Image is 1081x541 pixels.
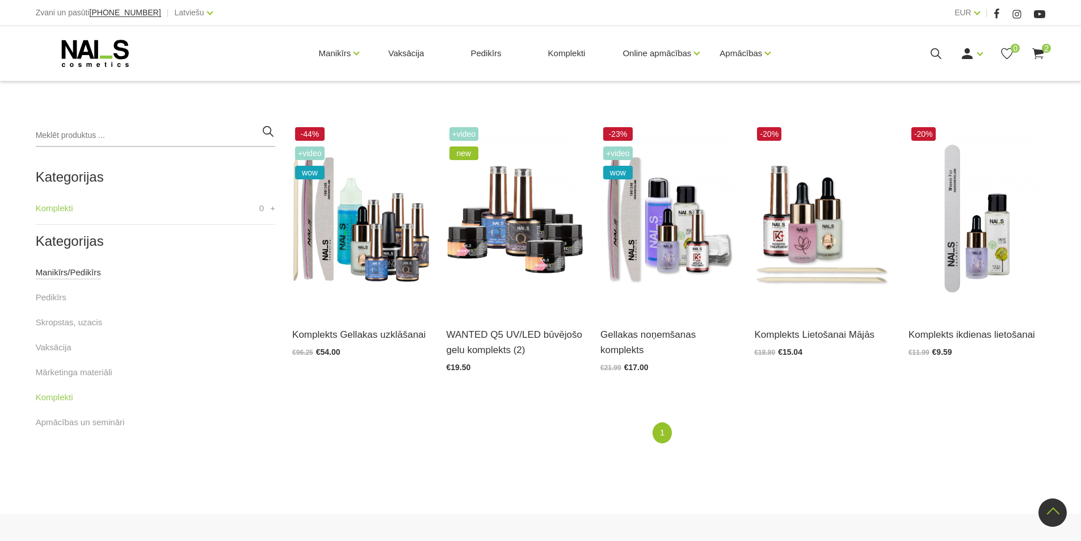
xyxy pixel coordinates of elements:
[36,266,101,279] a: Manikīrs/Pedikīrs
[36,124,275,147] input: Meklēt produktus ...
[292,422,1045,443] nav: catalog-product-list
[461,26,510,81] a: Pedikīrs
[449,146,479,160] span: new
[167,6,169,20] span: |
[449,127,479,141] span: +Video
[447,327,583,358] a: WANTED Q5 UV/LED būvējošo gelu komplekts (2)
[295,166,325,179] span: wow
[270,202,275,215] a: +
[1031,47,1045,61] a: 2
[292,349,313,357] span: €96.25
[954,6,971,19] a: EUR
[292,327,429,342] a: Komplekts Gellakas uzklāšanai
[447,124,583,313] img: Wanted gelu starta komplekta ietilpst:- Quick Builder Clear HYBRID bāze UV/LED, 8 ml;- Quick Crys...
[754,124,891,313] img: Komplektā ietilpst:- Keratīna līdzeklis bojātu nagu atjaunošanai, 14 ml,- Kutikulas irdinātājs ar...
[932,347,952,357] span: €9.59
[316,347,340,357] span: €54.00
[1000,47,1014,61] a: 0
[295,127,325,141] span: -44%
[447,363,471,372] span: €19.50
[259,202,264,215] span: 0
[720,31,762,76] a: Apmācības
[754,349,775,357] span: €18.80
[603,146,633,160] span: +Video
[1042,44,1051,53] span: 2
[754,327,891,342] a: Komplekts Lietošanai Mājās
[600,124,737,313] img: Gellakas noņemšanas komplekts ietver▪️ Līdzeklis Gellaku un citu Soak Off produktu noņemšanai (10...
[600,327,737,358] a: Gellakas noņemšanas komplekts
[908,327,1045,342] a: Komplekts ikdienas lietošanai
[908,124,1045,313] img: Komplektā ietilst:- Organic Lotion Lithi&Jasmine 50 ml;- Melleņu Kutikulu eļļa 15 ml;- Wooden Fil...
[36,291,66,304] a: Pedikīrs
[911,127,936,141] span: -20%
[653,422,672,443] a: 1
[908,349,929,357] span: €11.99
[1011,44,1020,53] span: 0
[319,31,351,76] a: Manikīrs
[36,366,112,379] a: Mārketinga materiāli
[292,124,429,313] img: Gellakas uzklāšanas komplektā ietilpst:Wipe Off Solutions 3in1/30mlBrilliant Bond Bezskābes praim...
[36,202,73,215] a: Komplekti
[36,391,73,404] a: Komplekti
[175,6,204,19] a: Latviešu
[36,234,275,249] h2: Kategorijas
[986,6,988,20] span: |
[603,127,633,141] span: -23%
[295,146,325,160] span: +Video
[600,364,621,372] span: €21.99
[36,416,125,429] a: Apmācības un semināri
[622,31,691,76] a: Online apmācības
[603,166,633,179] span: wow
[778,347,802,357] span: €15.04
[539,26,595,81] a: Komplekti
[757,127,781,141] span: -20%
[36,341,71,354] a: Vaksācija
[36,6,161,20] div: Zvani un pasūti
[624,363,649,372] span: €17.00
[36,316,103,329] a: Skropstas, uzacis
[36,170,275,184] h2: Kategorijas
[379,26,433,81] a: Vaksācija
[90,8,161,17] span: [PHONE_NUMBER]
[90,9,161,17] a: [PHONE_NUMBER]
